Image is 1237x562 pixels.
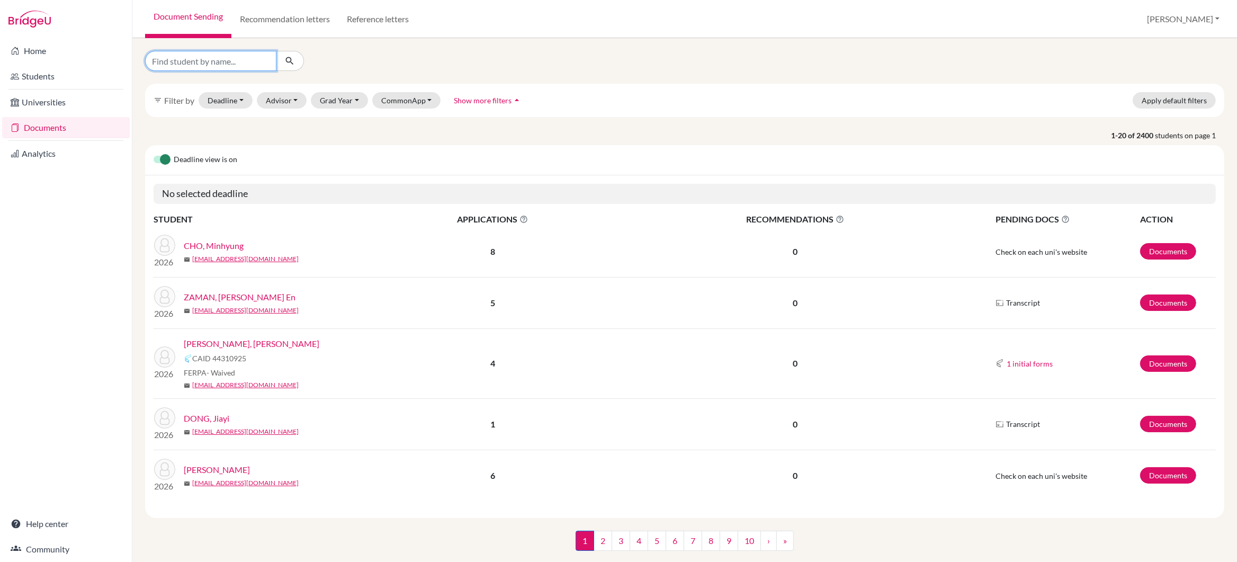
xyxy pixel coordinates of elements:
a: 10 [738,531,761,551]
i: filter_list [154,96,162,104]
img: Common App logo [996,359,1004,368]
a: [PERSON_NAME], [PERSON_NAME] [184,337,319,350]
a: Analytics [2,143,130,164]
a: ZAMAN, [PERSON_NAME] En [184,291,295,304]
a: 2 [594,531,612,551]
strong: 1-20 of 2400 [1111,130,1155,141]
a: Documents [1140,355,1196,372]
th: ACTION [1140,212,1216,226]
img: Bridge-U [8,11,51,28]
span: Check on each uni's website [996,247,1087,256]
a: Documents [2,117,130,138]
a: 8 [702,531,720,551]
span: mail [184,480,190,487]
b: 8 [490,246,495,256]
th: STUDENT [154,212,365,226]
a: Universities [2,92,130,113]
button: Deadline [199,92,253,109]
a: 3 [612,531,630,551]
span: CAID 44310925 [192,353,246,364]
span: - Waived [207,368,235,377]
a: Community [2,539,130,560]
button: 1 initial forms [1006,358,1053,370]
p: 0 [621,297,970,309]
button: [PERSON_NAME] [1142,9,1224,29]
p: 2026 [154,480,175,493]
span: mail [184,382,190,389]
a: » [776,531,794,551]
span: Transcript [1006,297,1040,308]
b: 5 [490,298,495,308]
span: RECOMMENDATIONS [621,213,970,226]
a: DONG, Jiayi [184,412,229,425]
span: students on page 1 [1155,130,1224,141]
span: PENDING DOCS [996,213,1139,226]
a: 7 [684,531,702,551]
p: 0 [621,357,970,370]
nav: ... [576,531,794,559]
p: 0 [621,418,970,431]
b: 1 [490,419,495,429]
button: Grad Year [311,92,368,109]
b: 4 [490,358,495,368]
img: Parchments logo [996,299,1004,307]
p: 2026 [154,429,175,441]
i: arrow_drop_up [512,95,522,105]
span: Check on each uni's website [996,471,1087,480]
a: › [760,531,777,551]
img: Common App logo [184,354,192,363]
a: CHO, Minhyung [184,239,244,252]
input: Find student by name... [145,51,276,71]
p: 0 [621,245,970,258]
span: Filter by [164,95,194,105]
img: ZHANG, Ziyan [154,459,175,480]
span: FERPA [184,367,235,378]
img: ZAMAN, Alexander Jie En [154,286,175,307]
img: CHO, Minhyung [154,235,175,256]
img: DONG, Jiayi [154,407,175,429]
a: Home [2,40,130,61]
p: 2026 [154,307,175,320]
a: [PERSON_NAME] [184,463,250,476]
button: Show more filtersarrow_drop_up [445,92,531,109]
p: 2026 [154,256,175,269]
a: [EMAIL_ADDRESS][DOMAIN_NAME] [192,380,299,390]
p: 0 [621,469,970,482]
span: Show more filters [454,96,512,105]
a: [EMAIL_ADDRESS][DOMAIN_NAME] [192,427,299,436]
a: 6 [666,531,684,551]
a: 9 [720,531,738,551]
a: Students [2,66,130,87]
a: 5 [648,531,666,551]
span: mail [184,308,190,314]
img: BANSAL, Ashish Davender [154,346,175,368]
a: Help center [2,513,130,534]
span: 1 [576,531,594,551]
button: Apply default filters [1133,92,1216,109]
button: Advisor [257,92,307,109]
a: [EMAIL_ADDRESS][DOMAIN_NAME] [192,254,299,264]
span: APPLICATIONS [366,213,620,226]
a: [EMAIL_ADDRESS][DOMAIN_NAME] [192,306,299,315]
span: Deadline view is on [174,154,237,166]
b: 6 [490,470,495,480]
span: Transcript [1006,418,1040,430]
span: mail [184,256,190,263]
a: Documents [1140,467,1196,484]
span: mail [184,429,190,435]
a: 4 [630,531,648,551]
a: Documents [1140,243,1196,260]
button: CommonApp [372,92,441,109]
a: [EMAIL_ADDRESS][DOMAIN_NAME] [192,478,299,488]
img: Parchments logo [996,420,1004,429]
p: 2026 [154,368,175,380]
h5: No selected deadline [154,184,1216,204]
a: Documents [1140,295,1196,311]
a: Documents [1140,416,1196,432]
